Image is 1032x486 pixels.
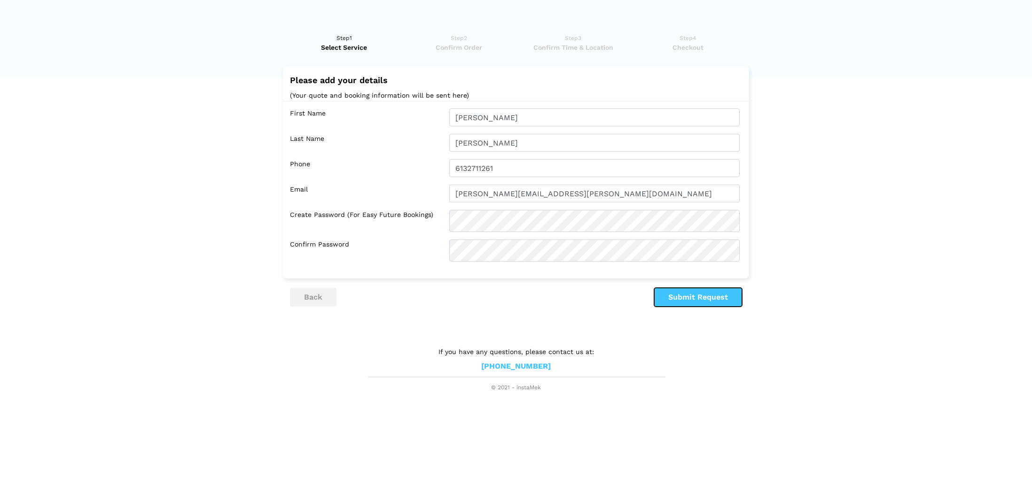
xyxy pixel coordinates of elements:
a: [PHONE_NUMBER] [481,362,551,371]
label: Last Name [290,134,442,152]
label: Confirm Password [290,239,442,262]
span: Select Service [290,43,399,52]
button: Submit Request [654,288,742,307]
p: If you have any questions, please contact us at: [368,347,664,357]
a: Step4 [633,33,742,52]
label: Create Password (for easy future bookings) [290,210,442,232]
p: (Your quote and booking information will be sent here) [290,90,742,101]
button: back [290,288,336,307]
a: Step2 [405,33,513,52]
a: Step1 [290,33,399,52]
label: First Name [290,108,442,126]
label: Email [290,185,442,202]
label: Phone [290,159,442,177]
span: Confirm Order [405,43,513,52]
span: © 2021 - instaMek [368,384,664,392]
span: Confirm Time & Location [519,43,627,52]
a: Step3 [519,33,627,52]
h2: Please add your details [290,76,742,85]
span: Checkout [633,43,742,52]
